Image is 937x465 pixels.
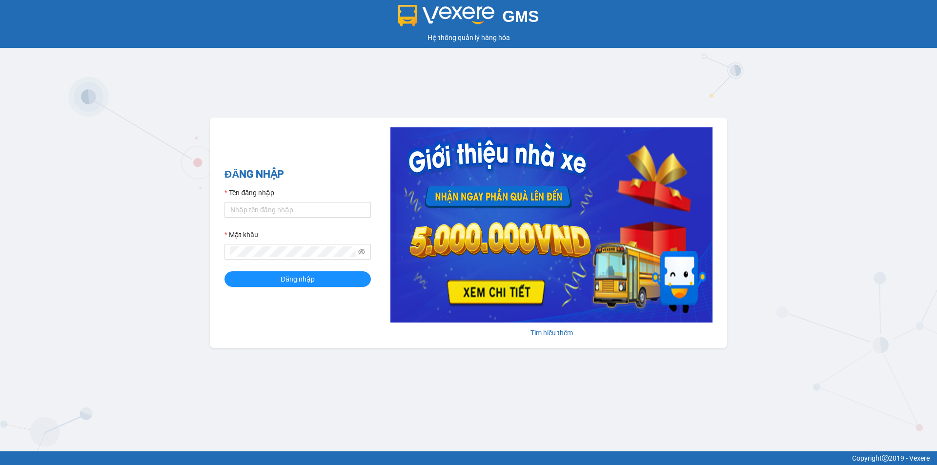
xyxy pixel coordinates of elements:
span: GMS [502,7,539,25]
label: Tên đăng nhập [224,187,274,198]
label: Mật khẩu [224,229,258,240]
span: copyright [882,455,889,462]
img: banner-0 [390,127,713,323]
img: logo 2 [398,5,495,26]
div: Hệ thống quản lý hàng hóa [2,32,935,43]
h2: ĐĂNG NHẬP [224,166,371,182]
div: Copyright 2019 - Vexere [7,453,930,464]
span: Đăng nhập [281,274,315,284]
button: Đăng nhập [224,271,371,287]
input: Tên đăng nhập [224,202,371,218]
input: Mật khẩu [230,246,356,257]
div: Tìm hiểu thêm [390,327,713,338]
span: eye-invisible [358,248,365,255]
a: GMS [398,15,539,22]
